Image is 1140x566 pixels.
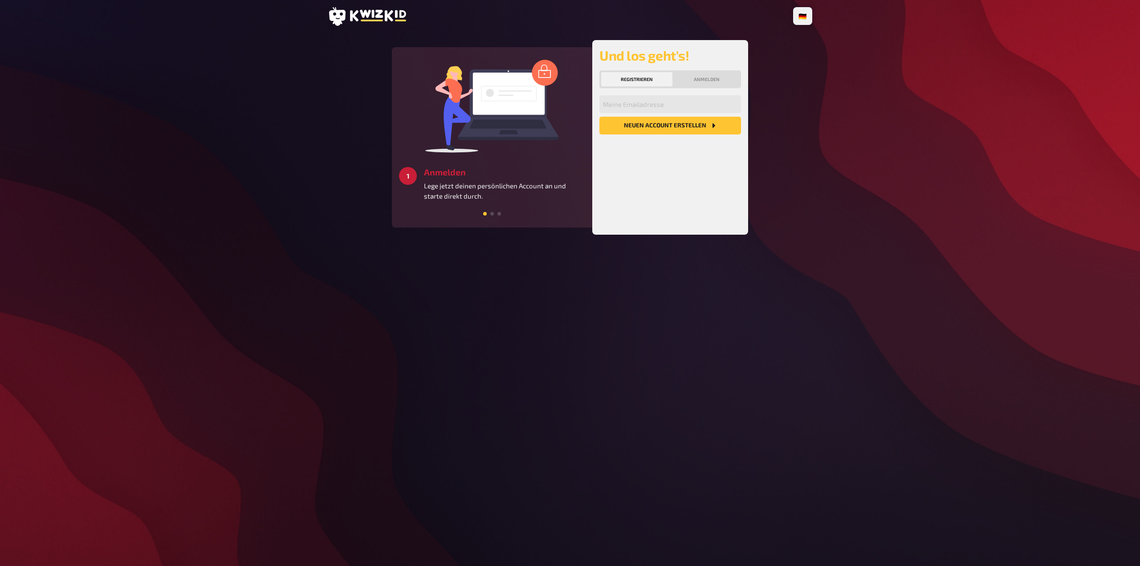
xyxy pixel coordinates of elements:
button: Anmelden [674,72,739,86]
button: Neuen Account Erstellen [599,117,741,134]
img: log in [425,59,559,153]
li: 🇩🇪 [795,9,810,23]
input: Meine Emailadresse [599,95,741,113]
h3: Anmelden [424,167,585,177]
h2: Und los geht's! [599,47,741,63]
button: Registrieren [601,72,672,86]
div: 1 [399,167,417,185]
p: Lege jetzt deinen persönlichen Account an und starte direkt durch. [424,181,585,201]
